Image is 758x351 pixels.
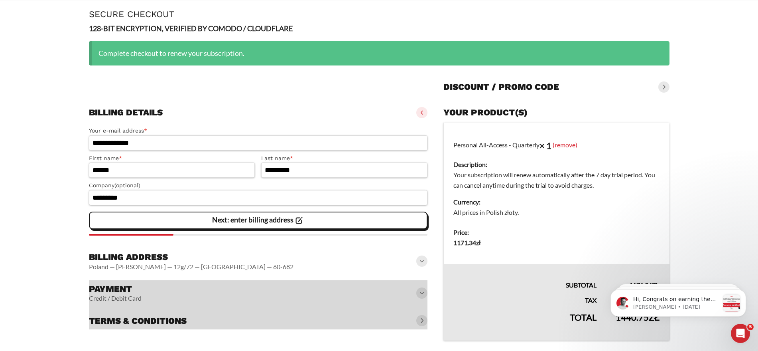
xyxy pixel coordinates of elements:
[89,126,428,135] label: Your e-mail address
[89,107,163,118] h3: Billing details
[89,252,293,263] h3: Billing address
[35,22,120,148] span: Hi, Congrats on earning the Heuristic analysis frameworks for conversion optimization audits cert...
[114,182,140,188] span: (optional)
[476,239,480,246] span: zł
[89,9,669,19] h1: Secure Checkout
[453,207,660,218] dd: All prices in Polish złoty.
[444,264,606,290] th: Subtotal
[453,239,480,246] bdi: 1171.34
[747,324,754,330] span: 5
[89,24,293,33] strong: 128-BIT ENCRYPTION, VERIFIED BY COMODO / CLOUDFLARE
[444,123,669,222] td: Personal All-Access - Quarterly
[599,274,758,329] iframe: Intercom notifications message
[444,290,606,305] th: Tax
[89,154,255,163] label: First name
[453,227,660,238] dt: Price:
[731,324,750,343] iframe: Intercom live chat
[89,212,428,229] vaadin-button: Next: enter billing address
[453,197,660,207] dt: Currency:
[261,154,427,163] label: Last name
[35,30,121,37] p: Message from René, sent 178w ago
[539,140,551,151] strong: × 1
[444,305,606,341] th: Total
[453,170,660,190] dd: Your subscription will renew automatically after the 7 day trial period. You can cancel anytime d...
[89,263,293,271] vaadin-horizontal-layout: Poland — [PERSON_NAME] — 12g/72 — [GEOGRAPHIC_DATA] — 60-682
[443,81,559,93] h3: Discount / promo code
[553,141,577,149] a: (remove)
[453,159,660,170] dt: Description:
[89,181,428,190] label: Company
[89,41,669,65] div: Complete checkout to renew your subscription.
